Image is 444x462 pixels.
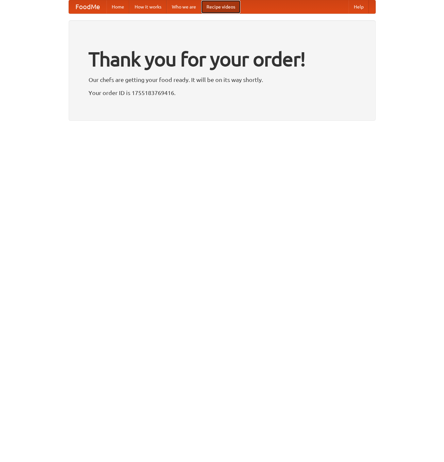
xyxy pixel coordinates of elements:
[89,75,356,85] p: Our chefs are getting your food ready. It will be on its way shortly.
[129,0,167,13] a: How it works
[201,0,240,13] a: Recipe videos
[167,0,201,13] a: Who we are
[107,0,129,13] a: Home
[69,0,107,13] a: FoodMe
[349,0,369,13] a: Help
[89,88,356,98] p: Your order ID is 1755183769416.
[89,43,356,75] h1: Thank you for your order!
